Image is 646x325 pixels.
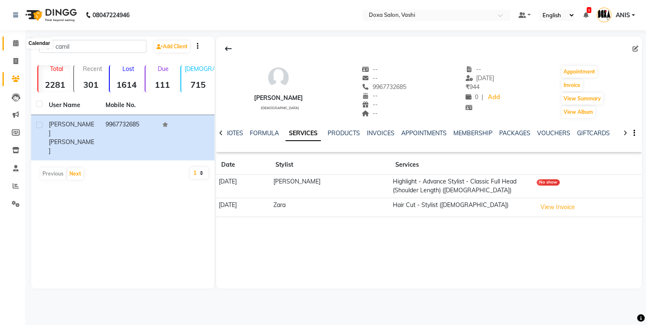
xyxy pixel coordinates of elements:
a: POINTS [617,129,638,137]
a: FORMULA [250,129,279,137]
a: INVOICES [367,129,394,137]
span: | [482,93,483,102]
a: Add [487,92,501,103]
th: Date [216,155,271,175]
p: Recent [77,65,107,73]
strong: 111 [146,79,179,90]
th: User Name [44,96,101,115]
img: avatar [266,65,291,90]
th: Services [390,155,534,175]
span: 0 [466,93,478,101]
strong: 1614 [110,79,143,90]
a: APPOINTMENTS [401,129,447,137]
td: [DATE] [216,175,271,198]
div: Calendar [26,39,52,49]
span: [PERSON_NAME] [49,138,94,155]
div: No show [537,179,560,186]
span: [DEMOGRAPHIC_DATA] [261,106,299,110]
td: Highlight - Advance Stylist - Classic Full Head (Shoulder Length) ([DEMOGRAPHIC_DATA]) [390,175,534,198]
span: -- [362,66,378,73]
a: NOTES [224,129,243,137]
img: logo [21,3,79,27]
span: 944 [466,83,479,91]
span: ANIS [616,11,630,20]
span: -- [362,101,378,108]
span: 9967732685 [362,83,407,91]
span: -- [362,74,378,82]
td: Zara [270,198,390,217]
td: 9967732685 [101,115,157,160]
span: [PERSON_NAME] [49,121,94,137]
td: [DATE] [216,198,271,217]
a: MEMBERSHIP [453,129,492,137]
a: Add Client [154,41,190,52]
span: -- [362,92,378,100]
p: Due [147,65,179,73]
span: 1 [587,7,591,13]
a: SERVICES [286,126,321,141]
p: Total [42,65,71,73]
button: View Album [561,106,595,118]
td: [PERSON_NAME] [270,175,390,198]
strong: 2281 [38,79,71,90]
strong: 301 [74,79,107,90]
a: GIFTCARDS [577,129,610,137]
button: Invoice [561,79,582,91]
th: Mobile No. [101,96,157,115]
button: Next [67,168,83,180]
strong: 715 [181,79,214,90]
button: Appointment [561,66,597,78]
b: 08047224946 [93,3,130,27]
span: -- [362,110,378,117]
a: PRODUCTS [328,129,360,137]
td: Hair Cut - Stylist ([DEMOGRAPHIC_DATA]) [390,198,534,217]
p: Lost [113,65,143,73]
input: Search by Name/Mobile/Email/Code [39,40,146,53]
button: View Invoice [537,201,579,214]
span: ₹ [466,83,469,91]
a: PACKAGES [499,129,530,137]
img: ANIS [597,8,612,22]
span: -- [466,66,482,73]
div: [PERSON_NAME] [254,94,303,102]
span: [DATE] [466,74,495,82]
th: Stylist [270,155,390,175]
a: VOUCHERS [537,129,570,137]
p: [DEMOGRAPHIC_DATA] [185,65,214,73]
a: 1 [583,11,588,19]
button: View Summary [561,93,603,105]
div: Back to Client [220,41,237,57]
